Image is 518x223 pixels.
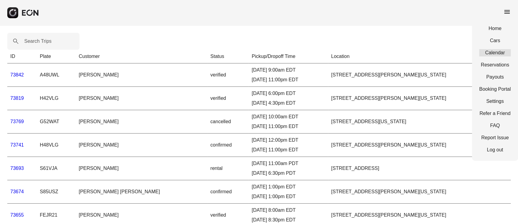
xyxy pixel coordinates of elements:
[479,37,511,44] a: Cars
[252,146,325,154] div: [DATE] 11:00pm EDT
[252,160,325,167] div: [DATE] 11:00am PDT
[207,63,249,87] td: verified
[207,157,249,180] td: rental
[252,76,325,83] div: [DATE] 11:00pm EDT
[252,207,325,214] div: [DATE] 8:00am EDT
[328,110,511,133] td: [STREET_ADDRESS][US_STATE]
[479,122,511,129] a: FAQ
[249,50,328,63] th: Pickup/Dropoff Time
[10,72,24,77] a: 73842
[479,98,511,105] a: Settings
[252,123,325,130] div: [DATE] 11:00pm EDT
[503,8,511,15] span: menu
[76,133,207,157] td: [PERSON_NAME]
[328,87,511,110] td: [STREET_ADDRESS][PERSON_NAME][US_STATE]
[252,100,325,107] div: [DATE] 4:30pm EDT
[479,25,511,32] a: Home
[37,50,76,63] th: Plate
[479,86,511,93] a: Booking Portal
[24,38,52,45] label: Search Trips
[479,146,511,154] a: Log out
[252,90,325,97] div: [DATE] 6:00pm EDT
[76,87,207,110] td: [PERSON_NAME]
[479,61,511,69] a: Reservations
[252,170,325,177] div: [DATE] 6:30pm PDT
[37,110,76,133] td: G52WAT
[37,87,76,110] td: H42VLG
[328,63,511,87] td: [STREET_ADDRESS][PERSON_NAME][US_STATE]
[252,66,325,74] div: [DATE] 9:00am EDT
[207,133,249,157] td: confirmed
[207,180,249,204] td: confirmed
[479,73,511,81] a: Payouts
[76,180,207,204] td: [PERSON_NAME] [PERSON_NAME]
[252,137,325,144] div: [DATE] 12:00pm EDT
[252,193,325,200] div: [DATE] 1:00pm EDT
[37,157,76,180] td: S61VJA
[328,180,511,204] td: [STREET_ADDRESS][PERSON_NAME][US_STATE]
[479,49,511,56] a: Calendar
[10,119,24,124] a: 73769
[328,133,511,157] td: [STREET_ADDRESS][PERSON_NAME][US_STATE]
[76,63,207,87] td: [PERSON_NAME]
[76,110,207,133] td: [PERSON_NAME]
[37,180,76,204] td: S85USZ
[37,63,76,87] td: A48UWL
[207,87,249,110] td: verified
[7,50,37,63] th: ID
[252,183,325,191] div: [DATE] 1:00pm EDT
[10,166,24,171] a: 73693
[328,50,511,63] th: Location
[10,212,24,218] a: 73655
[252,113,325,120] div: [DATE] 10:00am EDT
[10,96,24,101] a: 73819
[37,133,76,157] td: H48VLG
[10,189,24,194] a: 73674
[479,134,511,141] a: Report Issue
[328,157,511,180] td: [STREET_ADDRESS]
[207,50,249,63] th: Status
[10,142,24,147] a: 73741
[76,50,207,63] th: Customer
[76,157,207,180] td: [PERSON_NAME]
[207,110,249,133] td: cancelled
[479,110,511,117] a: Refer a Friend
